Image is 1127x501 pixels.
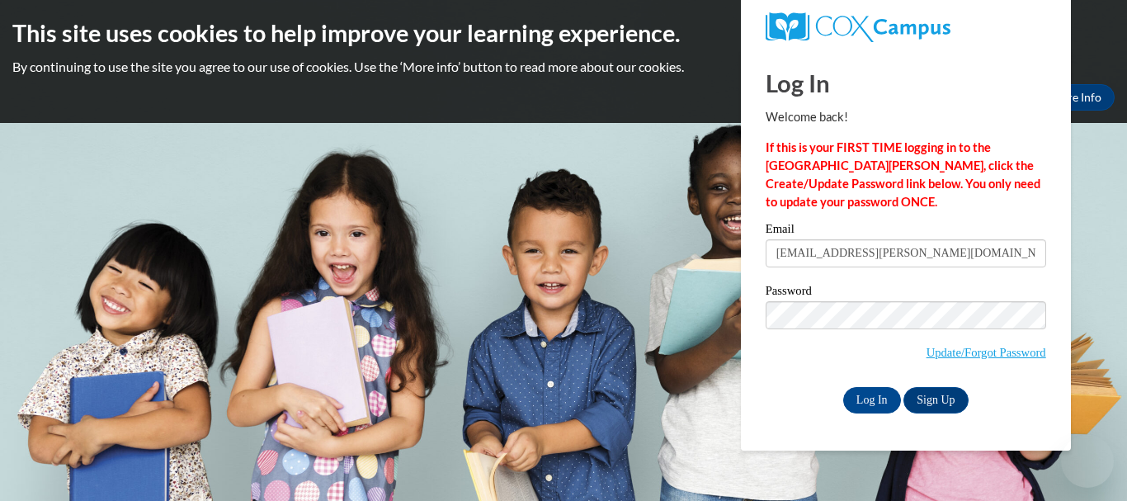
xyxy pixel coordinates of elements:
iframe: Button to launch messaging window [1061,435,1114,488]
strong: If this is your FIRST TIME logging in to the [GEOGRAPHIC_DATA][PERSON_NAME], click the Create/Upd... [766,140,1040,209]
p: Welcome back! [766,108,1046,126]
p: By continuing to use the site you agree to our use of cookies. Use the ‘More info’ button to read... [12,58,1115,76]
label: Email [766,223,1046,239]
h1: Log In [766,66,1046,100]
img: COX Campus [766,12,950,42]
a: COX Campus [766,12,1046,42]
a: Update/Forgot Password [927,346,1046,359]
input: Log In [843,387,901,414]
h2: This site uses cookies to help improve your learning experience. [12,17,1115,50]
a: Sign Up [903,387,968,414]
a: More Info [1037,84,1115,111]
label: Password [766,285,1046,301]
